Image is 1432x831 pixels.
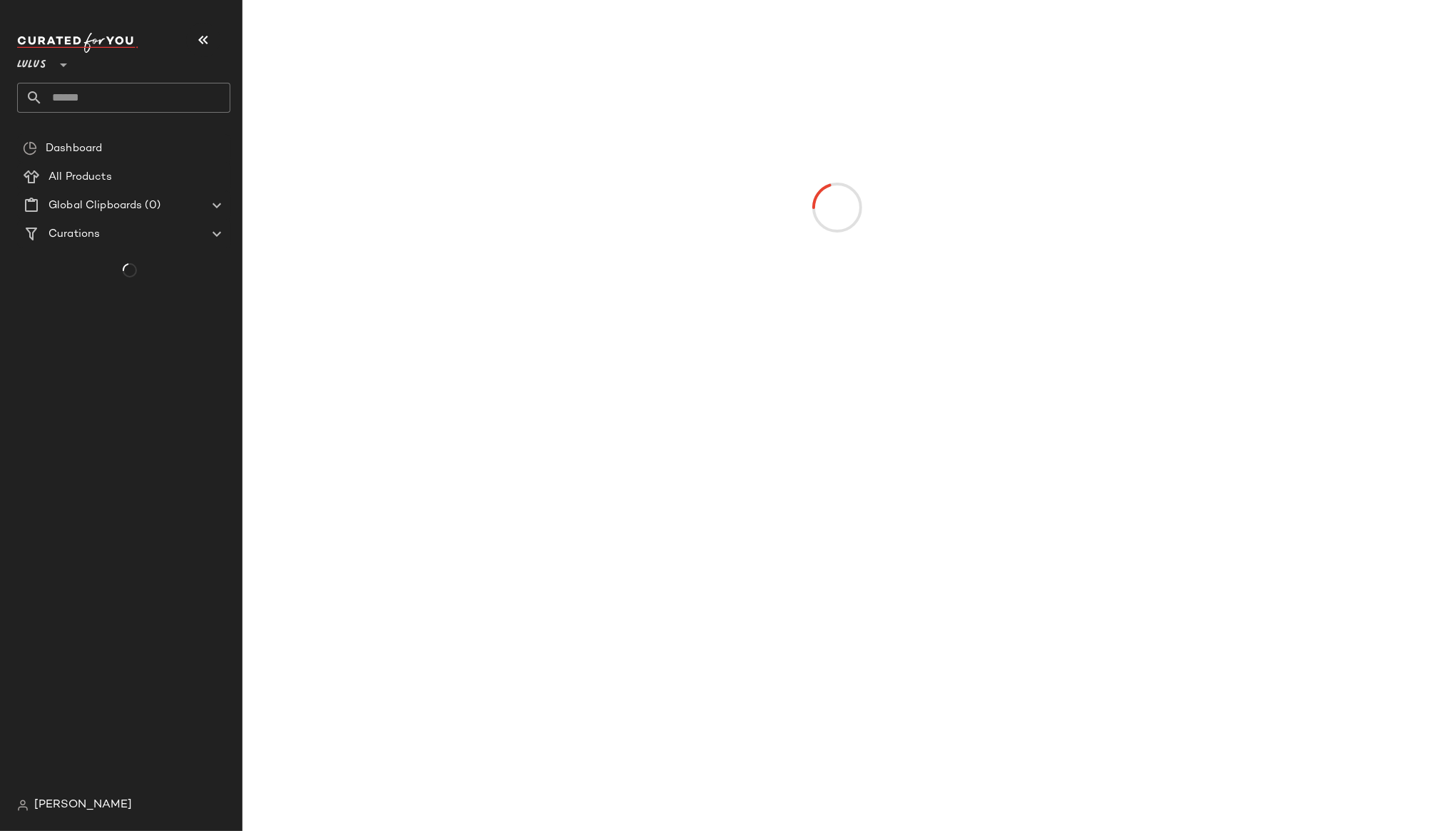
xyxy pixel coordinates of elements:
img: svg%3e [17,800,29,811]
span: Curations [48,226,100,243]
span: Lulus [17,49,46,74]
span: All Products [48,169,112,185]
img: svg%3e [23,141,37,156]
span: Global Clipboards [48,198,142,214]
span: [PERSON_NAME] [34,797,132,814]
img: cfy_white_logo.C9jOOHJF.svg [17,33,138,53]
span: Dashboard [46,141,102,157]
span: (0) [142,198,160,214]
